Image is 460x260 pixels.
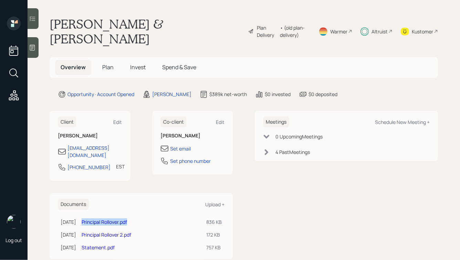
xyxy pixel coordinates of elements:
div: [PERSON_NAME] [152,91,191,98]
div: • (old plan-delivery) [280,24,310,39]
div: 4 Past Meeting s [275,148,310,156]
div: Plan Delivery [257,24,276,39]
a: Principal Rollover 2.pdf [82,231,131,238]
div: Schedule New Meeting + [375,119,430,125]
div: 757 KB [206,244,222,251]
div: [DATE] [61,244,76,251]
div: Kustomer [412,28,433,35]
h6: Co-client [160,116,187,128]
a: Statement.pdf [82,244,115,251]
div: Edit [113,119,122,125]
div: Edit [216,119,224,125]
div: Opportunity · Account Opened [67,91,134,98]
div: [DATE] [61,231,76,238]
span: Spend & Save [162,63,196,71]
div: Warmer [330,28,347,35]
div: 172 KB [206,231,222,238]
img: hunter_neumayer.jpg [7,215,21,229]
div: Altruist [372,28,388,35]
div: Log out [6,237,22,243]
h1: [PERSON_NAME] & [PERSON_NAME] [50,17,243,46]
span: Invest [130,63,146,71]
div: $0 deposited [309,91,337,98]
span: Overview [61,63,86,71]
a: Principal Rollover.pdf [82,219,127,225]
div: 836 KB [206,218,222,226]
div: $389k net-worth [209,91,247,98]
h6: Client [58,116,76,128]
div: EST [116,163,125,170]
div: $0 invested [265,91,291,98]
h6: Meetings [263,116,289,128]
div: [DATE] [61,218,76,226]
h6: [PERSON_NAME] [160,133,224,139]
div: [PHONE_NUMBER] [67,164,111,171]
span: Plan [102,63,114,71]
div: Set phone number [170,157,211,165]
div: 0 Upcoming Meeting s [275,133,323,140]
div: Upload + [205,201,224,208]
h6: Documents [58,199,89,210]
div: [EMAIL_ADDRESS][DOMAIN_NAME] [67,144,122,159]
h6: [PERSON_NAME] [58,133,122,139]
div: Set email [170,145,191,152]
